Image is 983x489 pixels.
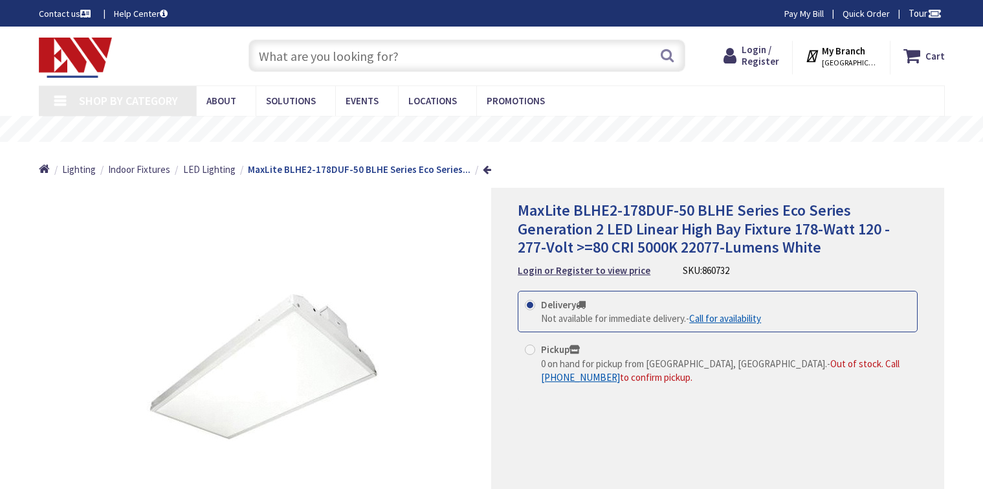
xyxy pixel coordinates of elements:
span: Events [346,95,379,107]
a: Pay My Bill [784,7,824,20]
span: Lighting [62,163,96,176]
a: Contact us [39,7,93,20]
a: Cart [903,44,945,67]
a: Indoor Fixtures [108,163,170,176]
strong: Delivery [541,299,586,311]
span: Indoor Fixtures [108,163,170,176]
a: Help Center [114,7,168,20]
span: About [206,95,236,107]
strong: Pickup [541,343,580,356]
span: Not available for immediate delivery. [541,312,686,324]
a: Lighting [62,163,96,176]
img: Electrical Wholesalers, Inc. [39,38,113,78]
span: 0 on hand for pickup from [GEOGRAPHIC_DATA], [GEOGRAPHIC_DATA]. [541,358,827,370]
span: Solutions [266,95,316,107]
div: My Branch [GEOGRAPHIC_DATA], [GEOGRAPHIC_DATA] [805,44,877,67]
a: [PHONE_NUMBER] [541,370,620,384]
a: Quick Order [843,7,890,20]
span: LED Lighting [183,163,236,176]
div: SKU: [683,264,729,277]
rs-layer: Free Same Day Pickup at 19 Locations [374,122,611,137]
strong: Cart [925,44,945,67]
span: MaxLite BLHE2-178DUF-50 BLHE Series Eco Series Generation 2 LED Linear High Bay Fixture 178-Watt ... [518,200,890,258]
a: Call for availability [689,312,761,325]
strong: Login or Register to view price [518,264,650,277]
strong: My Branch [822,45,865,57]
span: Login / Register [742,43,779,67]
span: Promotions [487,95,545,107]
span: [GEOGRAPHIC_DATA], [GEOGRAPHIC_DATA] [822,58,877,68]
span: Out of stock. Call to confirm pickup. [541,358,900,383]
span: Locations [408,95,457,107]
span: Shop By Category [79,93,178,108]
input: What are you looking for? [249,40,685,72]
div: - [541,312,761,325]
span: 860732 [702,264,729,277]
strong: MaxLite BLHE2-178DUF-50 BLHE Series Eco Series... [248,163,470,176]
a: LED Lighting [183,163,236,176]
span: Tour [909,7,942,19]
div: - [541,357,911,385]
a: Login / Register [723,44,779,67]
a: Login or Register to view price [518,264,650,277]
